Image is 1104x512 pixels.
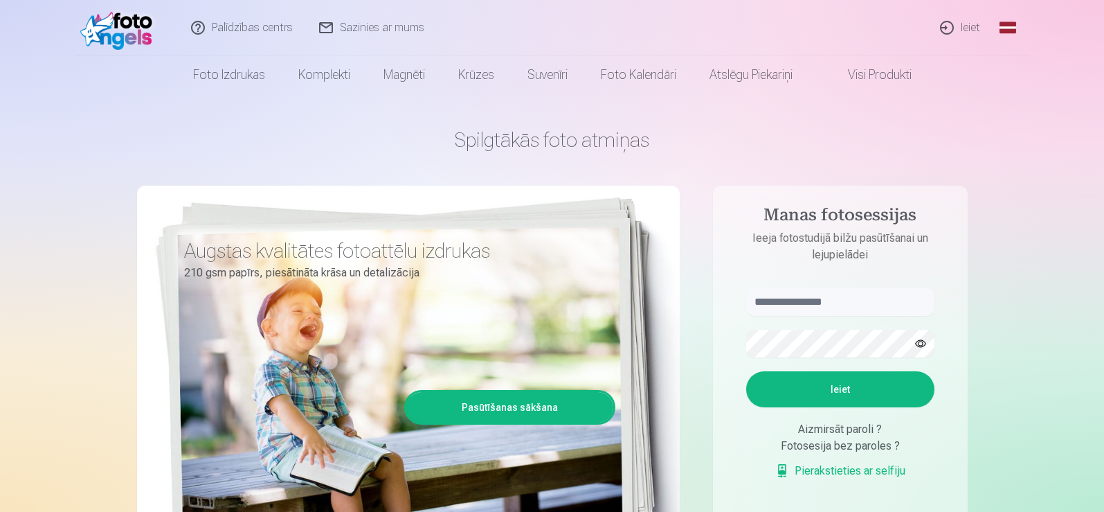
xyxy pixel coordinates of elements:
p: Ieeja fotostudijā bilžu pasūtīšanai un lejupielādei [732,230,948,263]
a: Foto kalendāri [584,55,693,94]
div: Fotosesija bez paroles ? [746,438,934,454]
h1: Spilgtākās foto atmiņas [137,127,968,152]
p: 210 gsm papīrs, piesātināta krāsa un detalizācija [184,263,605,283]
img: /fa1 [80,6,160,50]
div: Aizmirsāt paroli ? [746,421,934,438]
a: Atslēgu piekariņi [693,55,809,94]
button: Ieiet [746,371,934,407]
a: Komplekti [282,55,367,94]
h3: Augstas kvalitātes fotoattēlu izdrukas [184,238,605,263]
a: Krūzes [442,55,511,94]
a: Suvenīri [511,55,584,94]
a: Visi produkti [809,55,928,94]
a: Pasūtīšanas sākšana [406,392,613,423]
a: Foto izdrukas [177,55,282,94]
a: Magnēti [367,55,442,94]
h4: Manas fotosessijas [732,205,948,230]
a: Pierakstieties ar selfiju [775,463,905,479]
